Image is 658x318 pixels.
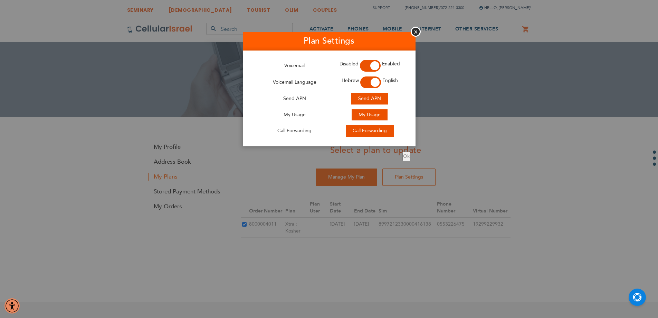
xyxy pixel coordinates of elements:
[346,125,394,137] button: Call Forwarding
[382,77,398,84] span: English
[402,152,410,162] button: Ok
[352,109,388,121] button: My Usage
[353,127,387,134] span: Call Forwarding
[358,95,381,102] span: Send APN
[4,298,20,314] div: Accessibility Menu
[340,61,359,67] span: Disabled
[342,77,359,84] span: Hebrew
[250,57,340,74] td: Voicemail
[250,107,340,123] td: My Usage
[250,74,340,91] td: Voicemail Language
[359,111,381,118] span: My Usage
[250,91,340,107] td: Send APN
[403,153,410,160] span: Ok
[243,32,416,51] h1: Plan Settings
[250,123,340,139] td: Call Forwarding
[382,61,400,67] span: Enabled
[351,93,388,105] button: Send APN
